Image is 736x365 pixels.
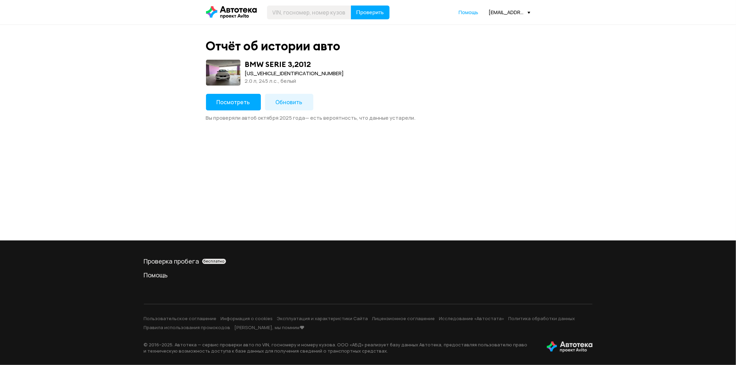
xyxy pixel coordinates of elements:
[144,257,592,265] a: Проверка пробегабесплатно
[144,342,536,354] p: © 2016– 2025 . Автотека — сервис проверки авто по VIN, госномеру и номеру кузова. ООО «АБД» реали...
[221,315,273,322] a: Информация о cookies
[144,315,217,322] a: Пользовательское соглашение
[206,94,261,110] button: Посмотреть
[206,39,341,53] div: Отчёт об истории авто
[489,9,530,16] div: [EMAIL_ADDRESS][DOMAIN_NAME]
[277,315,368,322] a: Эксплуатация и характеристики Сайта
[206,115,530,121] div: Вы проверяли авто 6 октября 2025 года — есть вероятность, что данные устарели.
[235,324,305,331] a: [PERSON_NAME], мы помним
[509,315,575,322] a: Политика обработки данных
[245,70,344,77] div: [US_VEHICLE_IDENTIFICATION_NUMBER]
[265,94,313,110] button: Обновить
[276,98,303,106] span: Обновить
[547,342,592,353] img: tWS6KzJlK1XUpy65r7uaHVIs4JI6Dha8Nraz9T2hA03BhoCc4MtbvZCxBLwJIh+mQSIAkLBJpqMoKVdP8sONaFJLCz6I0+pu7...
[459,9,479,16] a: Помощь
[245,60,311,69] div: BMW SERIE 3 , 2012
[217,98,250,106] span: Посмотреть
[372,315,435,322] a: Лицензионное соглашение
[144,324,230,331] a: Правила использования промокодов
[144,271,592,279] a: Помощь
[204,259,225,264] span: бесплатно
[351,6,390,19] button: Проверить
[439,315,504,322] a: Исследование «Автостата»
[267,6,351,19] input: VIN, госномер, номер кузова
[144,257,592,265] div: Проверка пробега
[245,77,344,85] div: 2.0 л, 245 л.c., белый
[356,10,384,15] span: Проверить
